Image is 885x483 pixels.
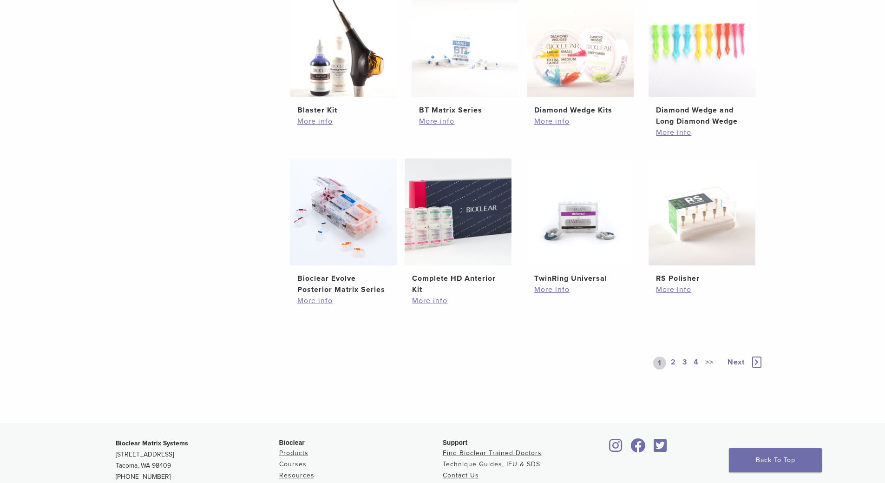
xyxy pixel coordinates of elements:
[443,471,479,479] a: Contact Us
[443,439,468,446] span: Support
[534,116,626,127] a: More info
[279,460,307,468] a: Courses
[669,357,678,370] a: 2
[290,159,397,265] img: Bioclear Evolve Posterior Matrix Series
[628,444,649,453] a: Bioclear
[419,105,511,116] h2: BT Matrix Series
[297,273,389,295] h2: Bioclear Evolve Posterior Matrix Series
[405,159,511,265] img: Complete HD Anterior Kit
[656,273,748,284] h2: RS Polisher
[656,105,748,127] h2: Diamond Wedge and Long Diamond Wedge
[703,357,715,370] a: >>
[404,159,512,295] a: Complete HD Anterior KitComplete HD Anterior Kit
[534,105,626,116] h2: Diamond Wedge Kits
[728,357,745,367] span: Next
[116,439,188,447] strong: Bioclear Matrix Systems
[534,284,626,295] a: More info
[297,295,389,306] a: More info
[534,273,626,284] h2: TwinRing Universal
[649,159,755,265] img: RS Polisher
[651,444,670,453] a: Bioclear
[527,159,634,265] img: TwinRing Universal
[279,439,305,446] span: Bioclear
[443,449,542,457] a: Find Bioclear Trained Doctors
[656,284,748,295] a: More info
[412,273,504,295] h2: Complete HD Anterior Kit
[297,116,389,127] a: More info
[692,357,701,370] a: 4
[526,159,635,284] a: TwinRing UniversalTwinRing Universal
[116,438,279,483] p: [STREET_ADDRESS] Tacoma, WA 98409 [PHONE_NUMBER]
[297,105,389,116] h2: Blaster Kit
[289,159,398,295] a: Bioclear Evolve Posterior Matrix SeriesBioclear Evolve Posterior Matrix Series
[412,295,504,306] a: More info
[279,471,315,479] a: Resources
[729,448,822,472] a: Back To Top
[653,357,666,370] a: 1
[656,127,748,138] a: More info
[419,116,511,127] a: More info
[681,357,689,370] a: 3
[606,444,626,453] a: Bioclear
[443,460,540,468] a: Technique Guides, IFU & SDS
[648,159,756,284] a: RS PolisherRS Polisher
[279,449,308,457] a: Products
